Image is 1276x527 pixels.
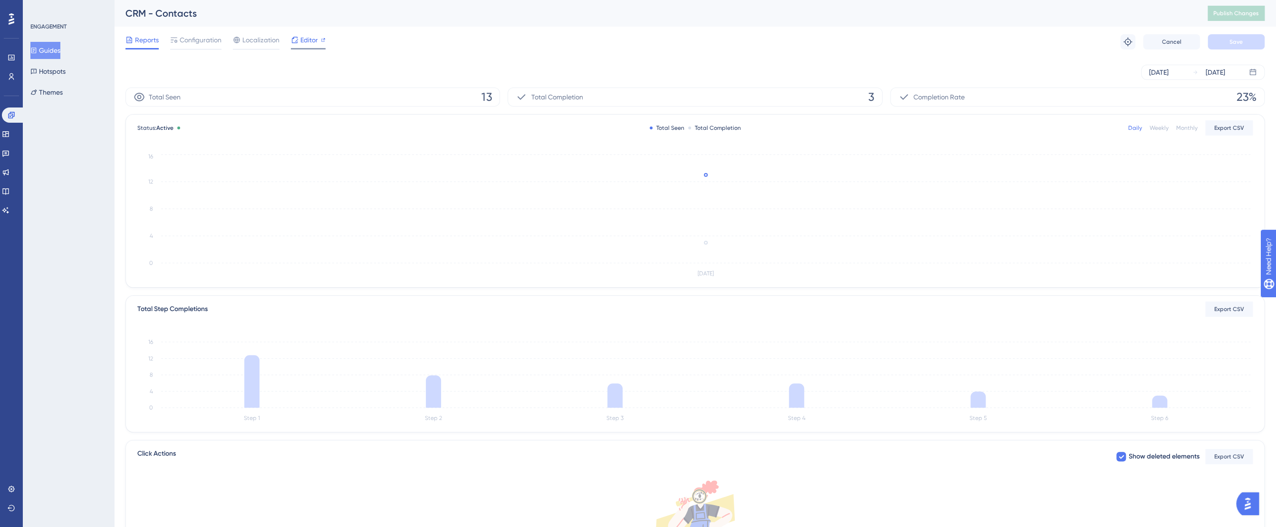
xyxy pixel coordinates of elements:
[22,2,59,14] span: Need Help?
[180,34,221,46] span: Configuration
[1237,89,1257,105] span: 23%
[1176,124,1198,132] div: Monthly
[149,260,153,266] tspan: 0
[481,89,492,105] span: 13
[1236,489,1265,518] iframe: UserGuiding AI Assistant Launcher
[1149,67,1169,78] div: [DATE]
[1150,124,1169,132] div: Weekly
[606,415,624,421] tspan: Step 3
[1208,6,1265,21] button: Publish Changes
[1151,415,1168,421] tspan: Step 6
[913,91,965,103] span: Completion Rate
[1205,120,1253,136] button: Export CSV
[242,34,279,46] span: Localization
[1213,10,1259,17] span: Publish Changes
[300,34,318,46] span: Editor
[788,415,806,421] tspan: Step 4
[30,23,67,30] div: ENGAGEMENT
[150,233,153,239] tspan: 4
[148,355,153,362] tspan: 12
[1214,453,1244,460] span: Export CSV
[137,303,208,315] div: Total Step Completions
[149,404,153,411] tspan: 0
[125,7,1184,20] div: CRM - Contacts
[30,84,63,101] button: Themes
[425,415,442,421] tspan: Step 2
[148,178,153,185] tspan: 12
[1129,451,1199,462] span: Show deleted elements
[1214,305,1244,313] span: Export CSV
[650,124,684,132] div: Total Seen
[150,371,153,378] tspan: 8
[1205,302,1253,317] button: Export CSV
[1214,124,1244,132] span: Export CSV
[244,415,260,421] tspan: Step 1
[137,124,173,132] span: Status:
[148,339,153,345] tspan: 16
[1205,449,1253,464] button: Export CSV
[137,448,176,465] span: Click Actions
[150,388,153,395] tspan: 4
[1143,34,1200,49] button: Cancel
[156,125,173,131] span: Active
[1229,38,1243,46] span: Save
[148,153,153,160] tspan: 16
[30,42,60,59] button: Guides
[868,89,874,105] span: 3
[1162,38,1181,46] span: Cancel
[531,91,583,103] span: Total Completion
[30,63,66,80] button: Hotspots
[698,270,714,277] tspan: [DATE]
[688,124,741,132] div: Total Completion
[149,91,181,103] span: Total Seen
[969,415,987,421] tspan: Step 5
[1206,67,1225,78] div: [DATE]
[135,34,159,46] span: Reports
[1208,34,1265,49] button: Save
[150,205,153,212] tspan: 8
[1128,124,1142,132] div: Daily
